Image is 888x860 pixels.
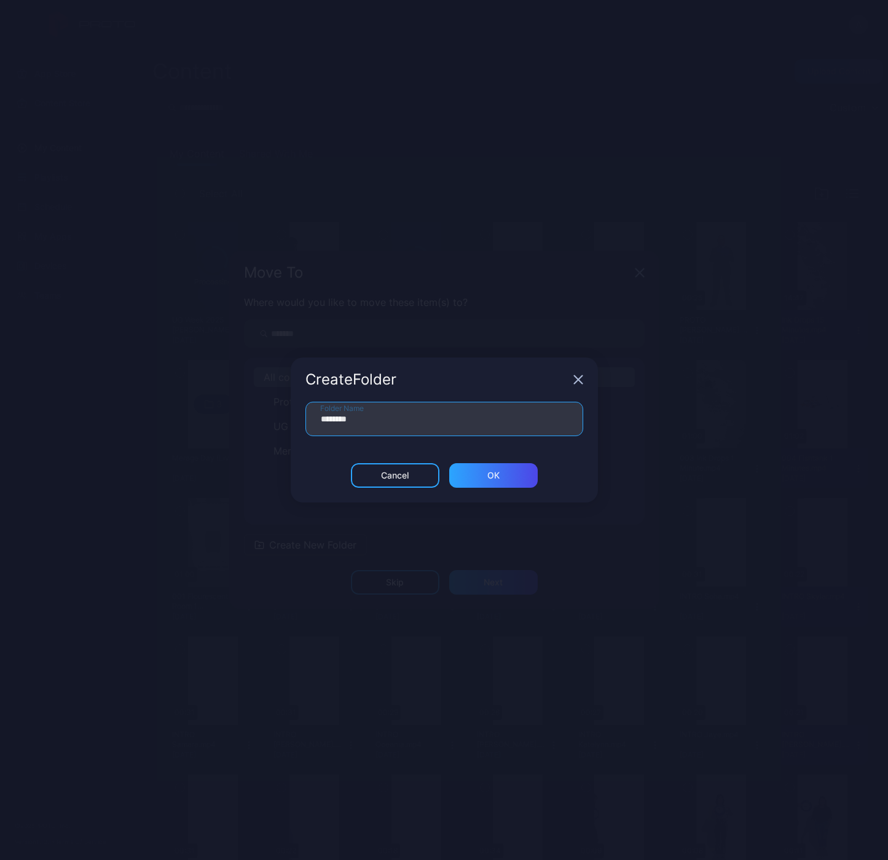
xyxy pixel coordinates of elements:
[305,402,583,436] input: Folder Name
[381,471,409,480] div: Cancel
[305,372,568,387] div: Create Folder
[487,471,500,480] div: ОК
[449,463,538,488] button: ОК
[351,463,439,488] button: Cancel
